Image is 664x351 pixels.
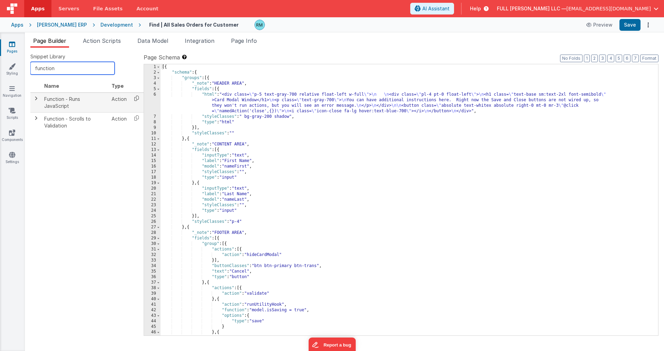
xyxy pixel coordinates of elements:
td: Action [109,112,129,132]
div: 17 [144,169,161,175]
div: 44 [144,319,161,324]
div: 30 [144,241,161,247]
button: AI Assistant [410,3,454,15]
div: 1 [144,64,161,70]
div: 27 [144,225,161,230]
div: 4 [144,81,161,86]
div: 39 [144,291,161,296]
button: 4 [607,55,614,62]
img: b13c88abc1fc393ceceb84a58fc04ef4 [255,20,264,30]
td: Action [109,93,129,112]
button: 1 [584,55,590,62]
div: 21 [144,191,161,197]
div: [PERSON_NAME] ERP [37,21,87,28]
div: 43 [144,313,161,319]
div: 29 [144,236,161,241]
div: 32 [144,252,161,258]
span: Servers [58,5,79,12]
div: 36 [144,274,161,280]
div: 14 [144,153,161,158]
button: 3 [599,55,606,62]
div: Apps [11,21,23,28]
div: 20 [144,186,161,191]
div: 23 [144,202,161,208]
td: Function - Scrolls to Validation [41,112,109,132]
div: 9 [144,125,161,131]
span: Help [470,5,481,12]
button: 6 [624,55,631,62]
span: Page Info [231,37,257,44]
span: Page Builder [33,37,66,44]
span: Snippet Library [30,53,65,60]
span: Integration [185,37,214,44]
button: FULL [PERSON_NAME] LLC — [EMAIL_ADDRESS][DOMAIN_NAME] [497,5,658,12]
span: Name [44,83,59,89]
div: 13 [144,147,161,153]
div: 18 [144,175,161,180]
div: 19 [144,180,161,186]
div: 35 [144,269,161,274]
div: 22 [144,197,161,202]
div: 46 [144,330,161,335]
div: 24 [144,208,161,214]
td: Function - Runs JavaScript [41,93,109,112]
h4: Find | All Sales Orders for Customer [149,22,239,27]
span: Apps [31,5,45,12]
div: 38 [144,285,161,291]
span: File Assets [93,5,123,12]
span: FULL [PERSON_NAME] LLC — [497,5,566,12]
span: [EMAIL_ADDRESS][DOMAIN_NAME] [566,5,651,12]
div: Development [100,21,133,28]
div: 28 [144,230,161,236]
div: 34 [144,263,161,269]
span: Data Model [137,37,168,44]
span: Page Schema [144,53,180,61]
button: Format [640,55,658,62]
div: 45 [144,324,161,330]
div: 2 [144,70,161,75]
div: 12 [144,142,161,147]
button: 2 [591,55,598,62]
div: 42 [144,307,161,313]
button: Save [619,19,641,31]
div: 31 [144,247,161,252]
input: Search Snippets ... [30,62,115,75]
button: 7 [632,55,639,62]
button: 5 [616,55,622,62]
div: 7 [144,114,161,120]
div: 25 [144,214,161,219]
button: No Folds [560,55,583,62]
span: Type [112,83,124,89]
span: AI Assistant [422,5,450,12]
div: 47 [144,335,161,341]
div: 26 [144,219,161,225]
div: 37 [144,280,161,285]
button: Options [643,20,653,30]
div: 40 [144,296,161,302]
div: 3 [144,75,161,81]
div: 8 [144,120,161,125]
div: 33 [144,258,161,263]
span: Action Scripts [83,37,121,44]
div: 6 [144,92,161,114]
div: 15 [144,158,161,164]
div: 11 [144,136,161,142]
div: 41 [144,302,161,307]
div: 10 [144,131,161,136]
div: 5 [144,86,161,92]
button: Preview [582,19,617,30]
div: 16 [144,164,161,169]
